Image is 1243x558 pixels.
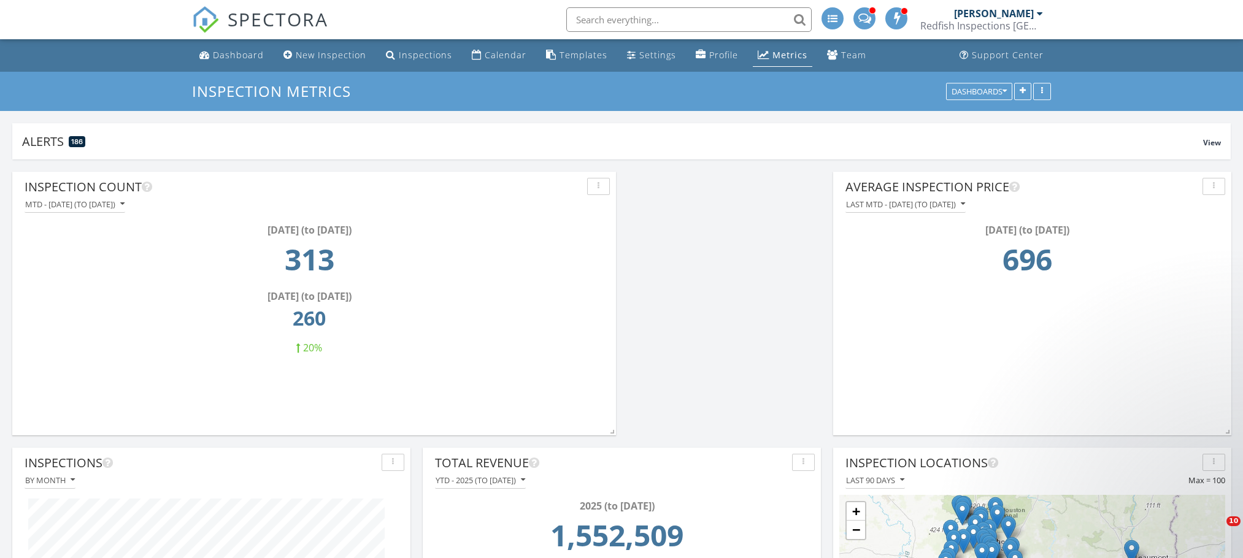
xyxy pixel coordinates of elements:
span: 20% [303,341,322,354]
div: Last 90 days [846,476,904,484]
a: Settings [622,44,681,67]
div: Last MTD - [DATE] (to [DATE]) [846,200,965,208]
div: Alerts [22,133,1203,150]
span: 10 [1226,516,1241,526]
button: Dashboards [946,83,1012,100]
span: View [1203,137,1221,148]
button: Last 90 days [845,472,905,489]
td: 696.27 [849,237,1206,289]
div: By month [25,476,75,484]
a: Support Center [955,44,1049,67]
div: Support Center [972,49,1044,61]
div: [PERSON_NAME] [954,7,1034,20]
button: YTD - 2025 (to [DATE]) [435,472,526,489]
div: New Inspection [296,49,366,61]
button: Last MTD - [DATE] (to [DATE]) [845,196,966,213]
a: Calendar [467,44,531,67]
button: MTD - [DATE] (to [DATE]) [25,196,125,213]
a: Metrics [753,44,812,67]
a: Inspection Metrics [192,81,361,101]
div: Profile [709,49,738,61]
div: Metrics [772,49,807,61]
div: 2025 (to [DATE]) [439,499,795,513]
div: [DATE] (to [DATE]) [28,289,590,304]
div: [DATE] (to [DATE]) [849,223,1206,237]
a: Zoom out [847,521,865,539]
a: SPECTORA [192,17,328,42]
a: Zoom in [847,502,865,521]
button: By month [25,472,75,489]
a: Team [822,44,871,67]
input: Search everything... [566,7,812,32]
span: 186 [71,137,83,146]
a: Inspections [381,44,457,67]
div: Inspections [25,454,377,472]
div: Templates [560,49,607,61]
div: Average Inspection Price [845,178,1198,196]
iframe: Intercom live chat [1201,516,1231,546]
div: Dashboards [952,87,1007,96]
div: Dashboard [213,49,264,61]
div: Total Revenue [435,454,787,472]
td: 313 [28,237,590,289]
a: Dashboard [194,44,269,67]
div: Redfish Inspections Houston [920,20,1043,32]
div: MTD - [DATE] (to [DATE]) [25,200,125,208]
div: Calendar [485,49,526,61]
a: Company Profile [691,44,743,67]
a: New Inspection [279,44,371,67]
img: The Best Home Inspection Software - Spectora [192,6,219,33]
div: [DATE] (to [DATE]) [28,223,590,237]
div: Settings [639,49,676,61]
td: 260 [28,304,590,340]
div: YTD - 2025 (to [DATE]) [436,476,525,484]
div: Inspection Locations [845,454,1198,472]
div: Team [841,49,866,61]
span: SPECTORA [228,6,328,32]
div: Inspections [399,49,452,61]
div: Inspection Count [25,178,582,196]
a: Templates [541,44,612,67]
